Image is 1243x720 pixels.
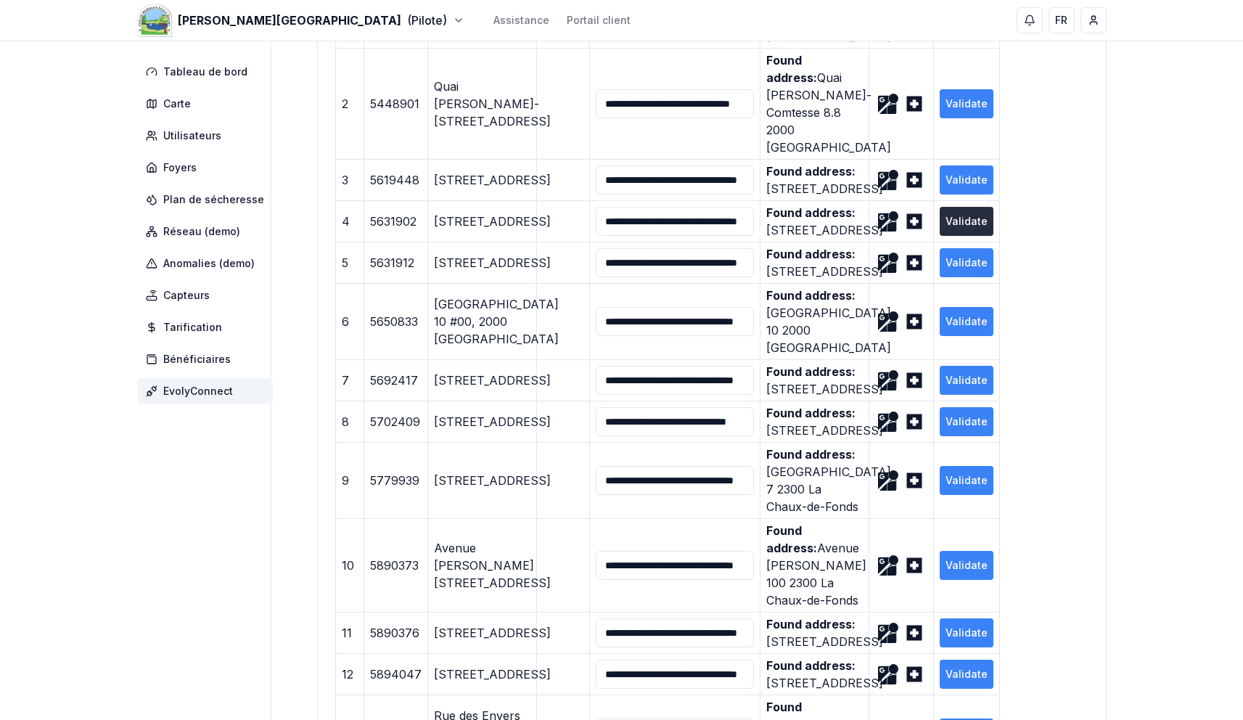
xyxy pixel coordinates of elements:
button: Search on Google Maps [875,409,901,435]
td: 2 [335,49,364,160]
td: 11 [335,613,364,654]
button: Search on Google Maps [875,552,901,578]
b: Found address: [766,658,856,673]
td: Quai [PERSON_NAME]-[STREET_ADDRESS] [427,49,536,160]
span: Réseau (demo) [163,224,240,239]
span: Bénéficiaires [163,352,231,367]
td: [STREET_ADDRESS] [427,160,536,201]
button: Search on opendata.swiss [901,409,927,435]
a: EvolyConnect [137,378,279,404]
td: [GEOGRAPHIC_DATA] 10 2000 [GEOGRAPHIC_DATA] [760,284,869,360]
td: 5650833 [364,284,427,360]
td: [STREET_ADDRESS] [427,360,536,401]
button: Search on Google Maps [875,208,901,234]
td: [STREET_ADDRESS] [760,360,869,401]
span: EvolyConnect [163,384,233,398]
td: [STREET_ADDRESS] [427,654,536,695]
button: Search on opendata.swiss [901,552,927,578]
td: 7 [335,360,364,401]
button: Validate [940,307,993,336]
td: Avenue [PERSON_NAME] 100 2300 La Chaux-de-Fonds [760,519,869,613]
button: Validate [940,165,993,195]
button: Search on Google Maps [875,367,901,393]
td: [STREET_ADDRESS] [760,401,869,443]
span: Capteurs [163,288,210,303]
a: Tarification [137,314,279,340]
b: Found address: [766,364,856,379]
span: [PERSON_NAME][GEOGRAPHIC_DATA] [178,12,401,29]
td: 5894047 [364,654,427,695]
button: Search on opendata.swiss [901,308,927,335]
a: Foyers [137,155,279,181]
span: Utilisateurs [163,128,221,143]
button: Validate [940,89,993,118]
b: Found address: [766,406,856,420]
a: Réseau (demo) [137,218,279,245]
span: Tableau de bord [163,65,247,79]
a: Assistance [493,13,549,28]
button: Search on Google Maps [875,167,901,193]
td: 10 [335,519,364,613]
td: [STREET_ADDRESS] [760,242,869,284]
td: 12 [335,654,364,695]
button: Validate [940,248,993,277]
button: Validate [940,207,993,236]
b: Found address: [766,523,817,555]
a: Tableau de bord [137,59,279,85]
button: Search on opendata.swiss [901,467,927,494]
td: [STREET_ADDRESS] [427,242,536,284]
td: 5 [335,242,364,284]
a: Portail client [567,13,631,28]
span: Tarification [163,320,222,335]
td: [GEOGRAPHIC_DATA] 7 2300 La Chaux-de-Fonds [760,443,869,519]
td: 5448901 [364,49,427,160]
button: Search on Google Maps [875,661,901,687]
button: Validate [940,466,993,495]
button: FR [1049,7,1075,33]
td: 5631912 [364,242,427,284]
button: Search on opendata.swiss [901,208,927,234]
a: Capteurs [137,282,279,308]
td: 6 [335,284,364,360]
td: [STREET_ADDRESS] [427,201,536,242]
td: 5702409 [364,401,427,443]
button: Search on opendata.swiss [901,620,927,646]
a: Plan de sécheresse [137,187,279,213]
td: 5619448 [364,160,427,201]
span: Foyers [163,160,197,175]
b: Found address: [766,53,817,85]
td: [STREET_ADDRESS] [427,401,536,443]
td: 5890376 [364,613,427,654]
td: 3 [335,160,364,201]
button: Validate [940,618,993,647]
td: 9 [335,443,364,519]
button: Search on Google Maps [875,91,901,117]
span: Carte [163,97,191,111]
button: Validate [940,660,993,689]
button: Search on opendata.swiss [901,661,927,687]
b: Found address: [766,617,856,631]
button: Validate [940,551,993,580]
b: Found address: [766,205,856,220]
td: Quai [PERSON_NAME]-Comtesse 8.8 2000 [GEOGRAPHIC_DATA] [760,49,869,160]
td: 5692417 [364,360,427,401]
span: Plan de sécheresse [163,192,264,207]
b: Found address: [766,164,856,179]
img: Morgan's Point Resort Logo [137,3,172,38]
button: Validate [940,407,993,436]
button: [PERSON_NAME][GEOGRAPHIC_DATA](Pilote) [137,12,464,29]
td: [GEOGRAPHIC_DATA] 10 #00, 2000 [GEOGRAPHIC_DATA] [427,284,536,360]
td: 5631902 [364,201,427,242]
td: 4 [335,201,364,242]
td: [STREET_ADDRESS] [760,654,869,695]
button: Search on Google Maps [875,620,901,646]
td: [STREET_ADDRESS] [760,201,869,242]
span: Anomalies (demo) [163,256,255,271]
a: Bénéficiaires [137,346,279,372]
button: Search on opendata.swiss [901,367,927,393]
span: (Pilote) [407,12,447,29]
td: Avenue [PERSON_NAME] [STREET_ADDRESS] [427,519,536,613]
td: 5890373 [364,519,427,613]
button: Search on opendata.swiss [901,167,927,193]
td: 8 [335,401,364,443]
